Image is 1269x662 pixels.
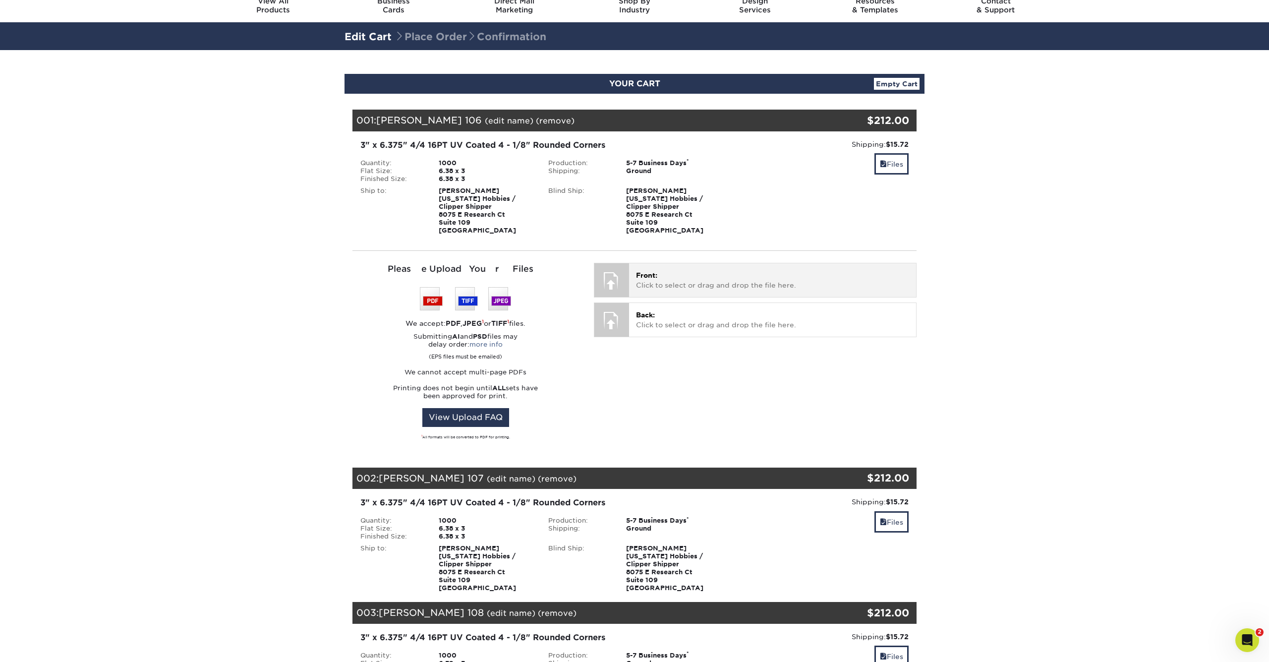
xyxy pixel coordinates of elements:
[822,471,909,485] div: $212.00
[420,287,511,310] img: We accept: PSD, TIFF, or JPEG (JPG)
[491,319,507,327] strong: TIFF
[880,518,887,526] span: files
[345,31,392,43] a: Edit Cart
[395,31,546,43] span: Place Order Confirmation
[379,607,484,618] span: [PERSON_NAME] 108
[492,384,506,392] strong: ALL
[353,517,431,525] div: Quantity:
[353,533,431,541] div: Finished Size:
[636,271,657,279] span: Front:
[541,525,619,533] div: Shipping:
[352,435,579,440] div: All formats will be converted to PDF for printing.
[874,511,909,533] a: Files
[880,653,887,661] span: files
[353,175,431,183] div: Finished Size:
[431,525,541,533] div: 6.38 x 3
[1256,628,1264,636] span: 2
[619,525,728,533] div: Ground
[626,187,703,234] strong: [PERSON_NAME] [US_STATE] Hobbies / Clipper Shipper 8075 E Research Ct Suite 109 [GEOGRAPHIC_DATA]
[352,110,822,131] div: 001:
[636,310,909,330] p: Click to select or drag and drop the file here.
[1235,628,1259,652] iframe: Intercom live chat
[431,652,541,660] div: 1000
[352,384,579,400] p: Printing does not begin until sets have been approved for print.
[452,333,460,340] strong: AI
[536,116,575,125] a: (remove)
[541,517,619,525] div: Production:
[360,632,721,644] div: 3" x 6.375" 4/4 16PT UV Coated 4 - 1/8" Rounded Corners
[541,544,619,592] div: Blind Ship:
[2,632,84,659] iframe: Google Customer Reviews
[353,167,431,175] div: Flat Size:
[874,153,909,175] a: Files
[822,605,909,620] div: $212.00
[379,473,484,483] span: [PERSON_NAME] 107
[487,474,535,483] a: (edit name)
[886,633,909,641] strong: $15.72
[822,113,909,128] div: $212.00
[352,333,579,361] p: Submitting and files may delay order:
[421,434,422,437] sup: 1
[353,159,431,167] div: Quantity:
[422,408,509,427] a: View Upload FAQ
[619,517,728,525] div: 5-7 Business Days
[353,525,431,533] div: Flat Size:
[626,544,703,592] strong: [PERSON_NAME] [US_STATE] Hobbies / Clipper Shipper 8075 E Research Ct Suite 109 [GEOGRAPHIC_DATA]
[736,632,909,642] div: Shipping:
[439,187,516,234] strong: [PERSON_NAME] [US_STATE] Hobbies / Clipper Shipper 8075 E Research Ct Suite 109 [GEOGRAPHIC_DATA]
[636,311,655,319] span: Back:
[352,368,579,376] p: We cannot accept multi-page PDFs
[431,167,541,175] div: 6.38 x 3
[538,608,577,618] a: (remove)
[541,187,619,235] div: Blind Ship:
[541,652,619,660] div: Production:
[353,187,431,235] div: Ship to:
[439,544,516,592] strong: [PERSON_NAME] [US_STATE] Hobbies / Clipper Shipper 8075 E Research Ct Suite 109 [GEOGRAPHIC_DATA]
[541,159,619,167] div: Production:
[352,318,579,328] div: We accept: , or files.
[619,652,728,660] div: 5-7 Business Days
[487,608,535,618] a: (edit name)
[376,115,482,125] span: [PERSON_NAME] 106
[880,160,887,168] span: files
[482,318,484,324] sup: 1
[469,341,503,348] a: more info
[431,517,541,525] div: 1000
[353,652,431,660] div: Quantity:
[360,497,721,509] div: 3" x 6.375" 4/4 16PT UV Coated 4 - 1/8" Rounded Corners
[485,116,533,125] a: (edit name)
[352,263,579,276] div: Please Upload Your Files
[541,167,619,175] div: Shipping:
[736,139,909,149] div: Shipping:
[431,159,541,167] div: 1000
[431,175,541,183] div: 6.38 x 3
[886,140,909,148] strong: $15.72
[886,498,909,506] strong: $15.72
[431,533,541,541] div: 6.38 x 3
[609,79,660,88] span: YOUR CART
[619,159,728,167] div: 5-7 Business Days
[352,468,822,489] div: 002:
[353,544,431,592] div: Ship to:
[352,602,822,624] div: 003:
[462,319,482,327] strong: JPEG
[636,270,909,291] p: Click to select or drag and drop the file here.
[446,319,461,327] strong: PDF
[473,333,487,340] strong: PSD
[538,474,577,483] a: (remove)
[429,349,502,361] small: (EPS files must be emailed)
[360,139,721,151] div: 3" x 6.375" 4/4 16PT UV Coated 4 - 1/8" Rounded Corners
[736,497,909,507] div: Shipping:
[619,167,728,175] div: Ground
[507,318,509,324] sup: 1
[874,78,920,90] a: Empty Cart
